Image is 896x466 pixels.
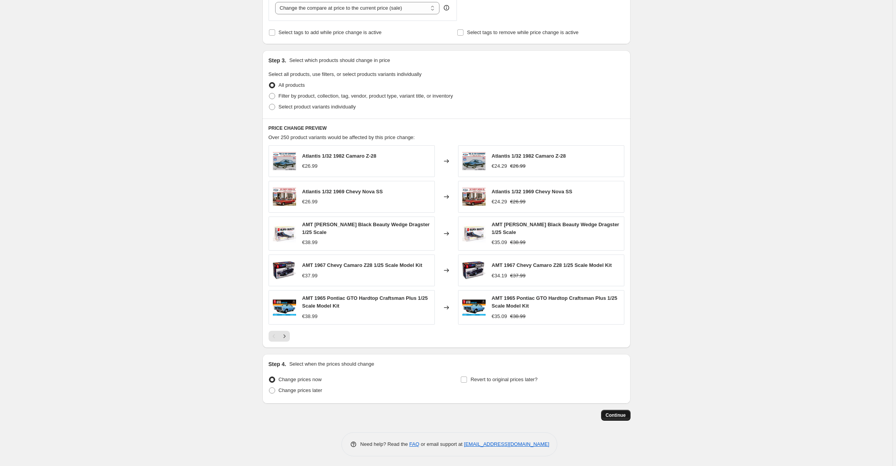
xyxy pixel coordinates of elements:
span: Need help? Read the [360,441,410,447]
div: €35.09 [492,313,507,320]
span: AMT 1965 Pontiac GTO Hardtop Craftsman Plus 1/25 Scale Model Kit [492,295,617,309]
span: Filter by product, collection, tag, vendor, product type, variant title, or inventory [279,93,453,99]
strike: €26.99 [510,162,526,170]
span: Change prices later [279,387,322,393]
span: Select all products, use filters, or select products variants individually [269,71,422,77]
a: FAQ [409,441,419,447]
p: Select which products should change in price [289,57,390,64]
div: €24.29 [492,162,507,170]
p: Select when the prices should change [289,360,374,368]
div: €26.99 [302,198,318,206]
img: atlantis-132-1982-camaro-z-28-984849_80x.jpg [462,150,486,173]
strike: €38.99 [510,239,526,246]
span: or email support at [419,441,464,447]
strike: €38.99 [510,313,526,320]
span: Atlantis 1/32 1969 Chevy Nova SS [492,189,572,194]
span: Select tags to remove while price change is active [467,29,579,35]
h6: PRICE CHANGE PREVIEW [269,125,624,131]
span: Change prices now [279,377,322,382]
span: Continue [606,412,626,418]
span: Revert to original prices later? [470,377,538,382]
span: AMT [PERSON_NAME] Black Beauty Wedge Dragster 1/25 Scale [302,222,430,235]
div: €37.99 [302,272,318,280]
span: AMT [PERSON_NAME] Black Beauty Wedge Dragster 1/25 Scale [492,222,619,235]
span: All products [279,82,305,88]
span: Atlantis 1/32 1969 Chevy Nova SS [302,189,383,194]
img: atlantis-132-1982-camaro-z-28-984849_80x.jpg [273,150,296,173]
span: Atlantis 1/32 1982 Camaro Z-28 [492,153,566,159]
div: €26.99 [302,162,318,170]
span: AMT 1965 Pontiac GTO Hardtop Craftsman Plus 1/25 Scale Model Kit [302,295,428,309]
span: Select tags to add while price change is active [279,29,382,35]
a: [EMAIL_ADDRESS][DOMAIN_NAME] [464,441,549,447]
div: €34.19 [492,272,507,280]
img: amt-1965-pontiac-gto-hardtop-craftsman-plus-125-scale-model-kit-988566_80x.jpg [273,296,296,319]
div: help [443,4,450,12]
span: Over 250 product variants would be affected by this price change: [269,134,415,140]
img: atlantis-132-1969-chevy-nova-ss-279732_80x.jpg [273,185,296,208]
img: amt-steve-mcgee-black-beauty-wedge-dragster-125-scale-584650_80x.jpg [462,222,486,245]
button: Next [279,331,290,342]
div: €35.09 [492,239,507,246]
div: €38.99 [302,239,318,246]
h2: Step 3. [269,57,286,64]
img: atlantis-132-1969-chevy-nova-ss-279732_80x.jpg [462,185,486,208]
img: AMT1309-67ChevyCamaroZ28_PKG-front_900x_bda7a40a-9ce9-4b0a-bab1-df10866d28e3_80x.jpg [462,259,486,282]
nav: Pagination [269,331,290,342]
span: Select product variants individually [279,104,356,110]
h2: Step 4. [269,360,286,368]
strike: €26.99 [510,198,526,206]
strike: €37.99 [510,272,526,280]
span: Atlantis 1/32 1982 Camaro Z-28 [302,153,376,159]
span: AMT 1967 Chevy Camaro Z28 1/25 Scale Model Kit [492,262,612,268]
span: AMT 1967 Chevy Camaro Z28 1/25 Scale Model Kit [302,262,422,268]
img: amt-steve-mcgee-black-beauty-wedge-dragster-125-scale-584650_80x.jpg [273,222,296,245]
div: €24.29 [492,198,507,206]
div: €38.99 [302,313,318,320]
img: amt-1965-pontiac-gto-hardtop-craftsman-plus-125-scale-model-kit-988566_80x.jpg [462,296,486,319]
button: Continue [601,410,631,421]
img: AMT1309-67ChevyCamaroZ28_PKG-front_900x_bda7a40a-9ce9-4b0a-bab1-df10866d28e3_80x.jpg [273,259,296,282]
